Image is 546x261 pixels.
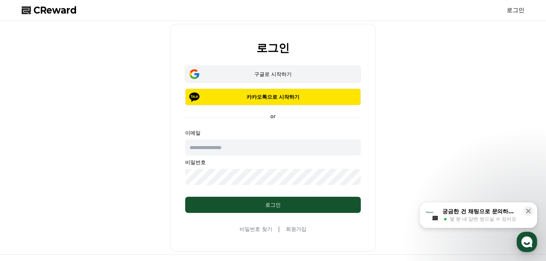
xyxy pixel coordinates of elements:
[256,42,290,54] h2: 로그인
[23,211,28,217] span: 홈
[95,200,141,218] a: 설정
[278,225,280,233] span: |
[196,93,350,101] p: 카카오톡으로 시작하기
[185,66,361,83] button: 구글로 시작하기
[196,70,350,78] div: 구글로 시작하기
[49,200,95,218] a: 대화
[67,211,76,217] span: 대화
[114,211,122,217] span: 설정
[240,225,272,233] a: 비밀번호 찾기
[200,201,346,209] div: 로그인
[185,197,361,213] button: 로그인
[266,113,280,120] p: or
[286,225,306,233] a: 회원가입
[185,129,361,137] p: 이메일
[2,200,49,218] a: 홈
[22,4,77,16] a: CReward
[185,88,361,105] button: 카카오톡으로 시작하기
[507,6,524,15] a: 로그인
[185,159,361,166] p: 비밀번호
[33,4,77,16] span: CReward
